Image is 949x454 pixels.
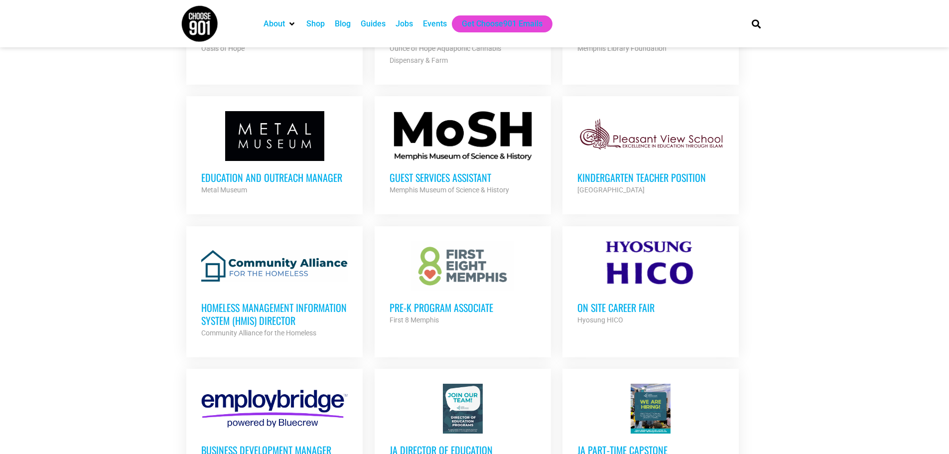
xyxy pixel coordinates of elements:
[390,44,501,64] strong: Ounce of Hope Aquaponic Cannabis Dispensary & Farm
[186,96,363,211] a: Education and Outreach Manager Metal Museum
[577,44,667,52] strong: Memphis Library Foundation
[201,171,348,184] h3: Education and Outreach Manager
[390,316,439,324] strong: First 8 Memphis
[390,171,536,184] h3: Guest Services Assistant
[462,18,542,30] a: Get Choose901 Emails
[306,18,325,30] a: Shop
[577,186,645,194] strong: [GEOGRAPHIC_DATA]
[201,329,316,337] strong: Community Alliance for the Homeless
[577,301,724,314] h3: On Site Career Fair
[577,171,724,184] h3: Kindergarten Teacher Position
[201,44,245,52] strong: Oasis of Hope
[259,15,735,32] nav: Main nav
[375,96,551,211] a: Guest Services Assistant Memphis Museum of Science & History
[423,18,447,30] a: Events
[390,301,536,314] h3: Pre-K Program Associate
[562,226,739,341] a: On Site Career Fair Hyosung HICO
[201,186,247,194] strong: Metal Museum
[201,301,348,327] h3: Homeless Management Information System (HMIS) Director
[264,18,285,30] a: About
[259,15,301,32] div: About
[562,96,739,211] a: Kindergarten Teacher Position [GEOGRAPHIC_DATA]
[390,186,509,194] strong: Memphis Museum of Science & History
[361,18,386,30] a: Guides
[748,15,764,32] div: Search
[186,226,363,354] a: Homeless Management Information System (HMIS) Director Community Alliance for the Homeless
[577,316,623,324] strong: Hyosung HICO
[335,18,351,30] a: Blog
[396,18,413,30] a: Jobs
[375,226,551,341] a: Pre-K Program Associate First 8 Memphis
